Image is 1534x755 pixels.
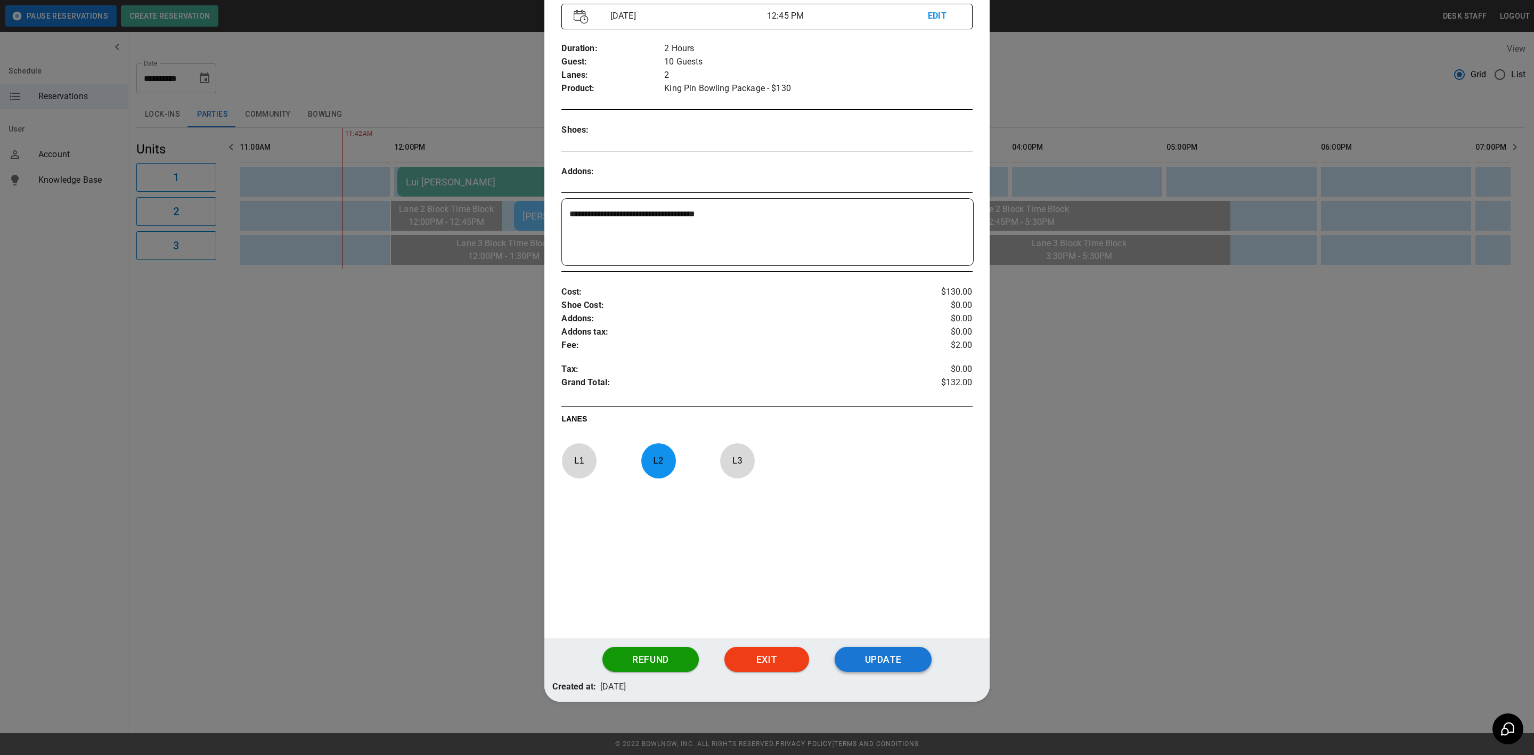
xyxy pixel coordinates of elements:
[561,339,904,352] p: Fee :
[904,339,973,352] p: $2.00
[664,42,972,55] p: 2 Hours
[904,326,973,339] p: $0.00
[600,680,626,694] p: [DATE]
[561,42,664,55] p: Duration :
[561,376,904,392] p: Grand Total :
[904,363,973,376] p: $0.00
[664,69,972,82] p: 2
[904,376,973,392] p: $132.00
[552,680,596,694] p: Created at:
[561,69,664,82] p: Lanes :
[561,413,972,428] p: LANES
[928,10,960,23] p: EDIT
[561,312,904,326] p: Addons :
[561,124,664,137] p: Shoes :
[904,286,973,299] p: $130.00
[767,10,928,22] p: 12:45 PM
[904,299,973,312] p: $0.00
[561,82,664,95] p: Product :
[561,448,597,473] p: L 1
[664,82,972,95] p: King Pin Bowling Package - $130
[720,448,755,473] p: L 3
[561,299,904,312] p: Shoe Cost :
[561,55,664,69] p: Guest :
[561,363,904,376] p: Tax :
[561,326,904,339] p: Addons tax :
[904,312,973,326] p: $0.00
[574,10,589,24] img: Vector
[724,647,809,672] button: Exit
[664,55,972,69] p: 10 Guests
[641,448,676,473] p: L 2
[606,10,767,22] p: [DATE]
[561,165,664,178] p: Addons :
[602,647,699,672] button: Refund
[835,647,932,672] button: Update
[561,286,904,299] p: Cost :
